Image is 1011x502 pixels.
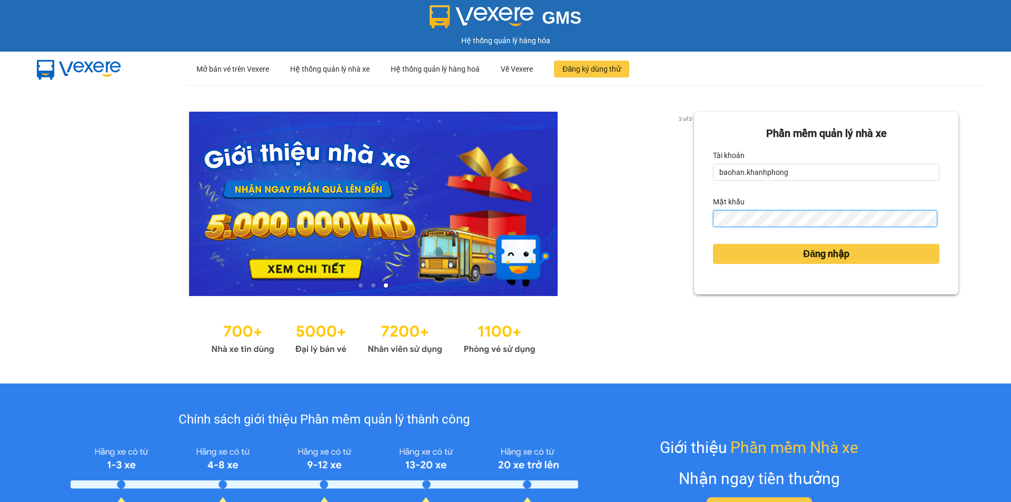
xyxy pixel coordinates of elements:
[713,164,939,181] input: Tài khoản
[211,317,536,357] img: Statistics.png
[803,247,849,261] span: Đăng nhập
[713,210,937,227] input: Mật khẩu
[391,52,480,86] div: Hệ thống quản lý hàng hoá
[290,52,370,86] div: Hệ thống quản lý nhà xe
[542,8,581,27] span: GMS
[430,16,582,24] a: GMS
[679,112,694,296] button: next slide / item
[713,125,939,142] div: Phần mềm quản lý nhà xe
[71,410,578,430] div: Chính sách giới thiệu Phần mềm quản lý thành công
[501,52,533,86] div: Về Vexere
[3,35,1008,46] div: Hệ thống quản lý hàng hóa
[679,466,840,491] div: Nhận ngay tiền thưởng
[359,283,363,288] li: slide item 1
[730,435,858,460] span: Phần mềm Nhà xe
[713,193,745,210] label: Mật khẩu
[430,5,534,28] img: logo 2
[53,112,67,296] button: previous slide / item
[713,244,939,264] button: Đăng nhập
[676,112,694,125] p: 3 of 3
[562,63,621,75] span: Đăng ký dùng thử
[371,283,375,288] li: slide item 2
[26,52,132,86] img: mbUUG5Q.png
[196,52,269,86] div: Mở bán vé trên Vexere
[384,283,388,288] li: slide item 3
[713,147,745,164] label: Tài khoản
[660,435,858,460] div: Giới thiệu
[554,61,629,77] button: Đăng ký dùng thử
